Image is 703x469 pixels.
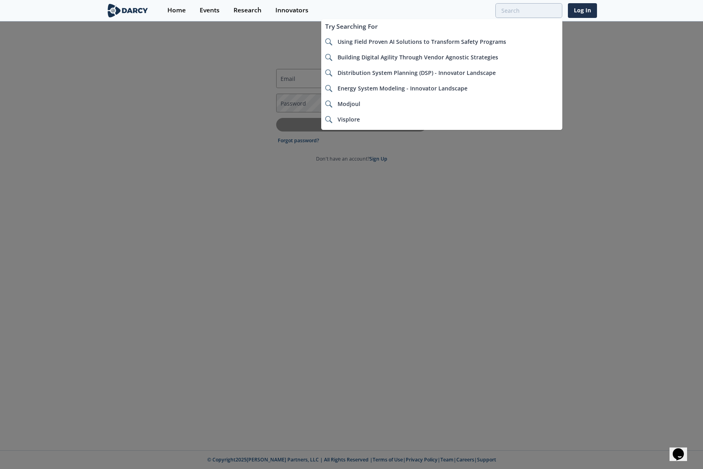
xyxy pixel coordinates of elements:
a: Log In [568,3,597,18]
span: Using Field Proven AI Solutions to Transform Safety Programs [338,38,506,45]
img: icon [325,100,332,108]
div: Research [234,7,261,14]
img: icon [325,116,332,123]
img: icon [325,69,332,77]
input: Advanced Search [495,3,562,18]
img: logo-wide.svg [106,4,149,18]
span: Modjoul [338,100,360,108]
img: icon [325,54,332,61]
iframe: chat widget [670,437,695,461]
div: Home [167,7,186,14]
img: icon [325,38,332,45]
div: Innovators [275,7,308,14]
span: Visplore [338,116,360,123]
div: Events [200,7,220,14]
span: Building Digital Agility Through Vendor Agnostic Strategies [338,53,498,61]
img: icon [325,85,332,92]
span: Distribution System Planning (DSP) - Innovator Landscape [338,69,496,77]
div: Try Searching For [321,19,562,34]
span: Energy System Modeling - Innovator Landscape [338,84,467,92]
